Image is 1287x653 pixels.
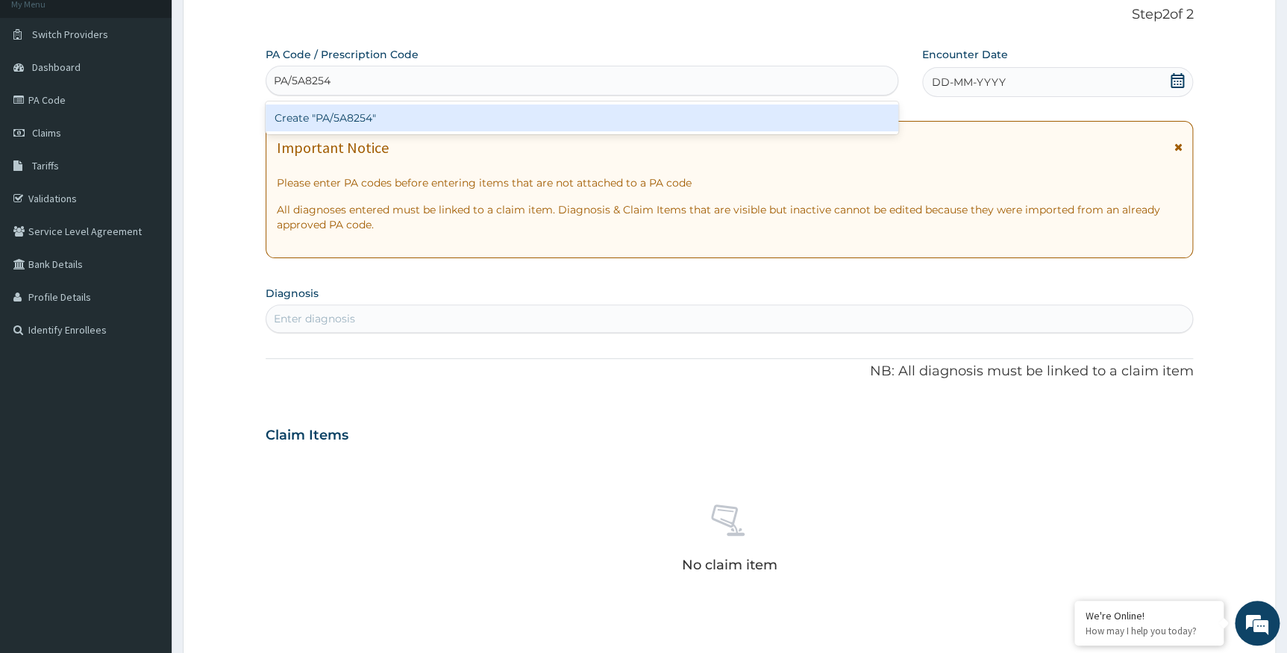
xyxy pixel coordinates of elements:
div: Chat with us now [78,84,251,103]
div: Minimize live chat window [245,7,281,43]
span: Switch Providers [32,28,108,41]
p: All diagnoses entered must be linked to a claim item. Diagnosis & Claim Items that are visible bu... [277,202,1183,232]
div: Enter diagnosis [274,311,355,326]
label: Diagnosis [266,286,319,301]
textarea: Type your message and hit 'Enter' [7,407,284,460]
div: We're Online! [1086,609,1212,622]
p: NB: All diagnosis must be linked to a claim item [266,362,1194,381]
label: PA Code / Prescription Code [266,47,419,62]
div: Create "PA/5A8254" [266,104,898,131]
label: Encounter Date [922,47,1008,62]
p: No claim item [681,557,777,572]
h1: Important Notice [277,140,389,156]
span: Tariffs [32,159,59,172]
span: DD-MM-YYYY [932,75,1006,90]
span: Dashboard [32,60,81,74]
p: Step 2 of 2 [266,7,1194,23]
p: Please enter PA codes before entering items that are not attached to a PA code [277,175,1183,190]
span: We're online! [87,188,206,339]
span: Claims [32,126,61,140]
p: How may I help you today? [1086,625,1212,637]
img: d_794563401_company_1708531726252_794563401 [28,75,60,112]
h3: Claim Items [266,428,348,444]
